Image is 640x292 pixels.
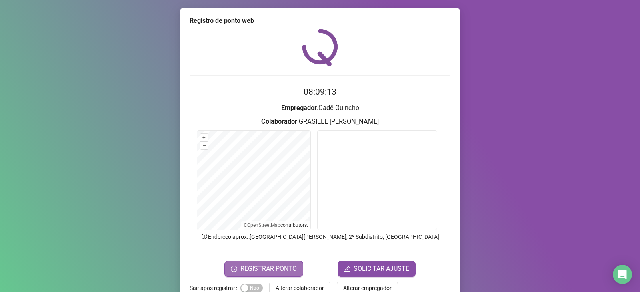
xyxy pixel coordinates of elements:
[281,104,317,112] strong: Empregador
[190,103,450,113] h3: : Cadê Guincho
[302,29,338,66] img: QRPoint
[261,118,297,125] strong: Colaborador
[200,142,208,149] button: –
[338,261,416,277] button: editSOLICITAR AJUSTE
[244,222,308,228] li: © contributors.
[344,266,350,272] span: edit
[224,261,303,277] button: REGISTRAR PONTO
[200,134,208,141] button: +
[190,117,450,127] h3: : GRASIELE [PERSON_NAME]
[240,264,297,274] span: REGISTRAR PONTO
[231,266,237,272] span: clock-circle
[190,232,450,241] p: Endereço aprox. : [GEOGRAPHIC_DATA][PERSON_NAME], 2º Subdistrito, [GEOGRAPHIC_DATA]
[190,16,450,26] div: Registro de ponto web
[354,264,409,274] span: SOLICITAR AJUSTE
[201,233,208,240] span: info-circle
[613,265,632,284] div: Open Intercom Messenger
[247,222,280,228] a: OpenStreetMap
[304,87,336,97] time: 08:09:13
